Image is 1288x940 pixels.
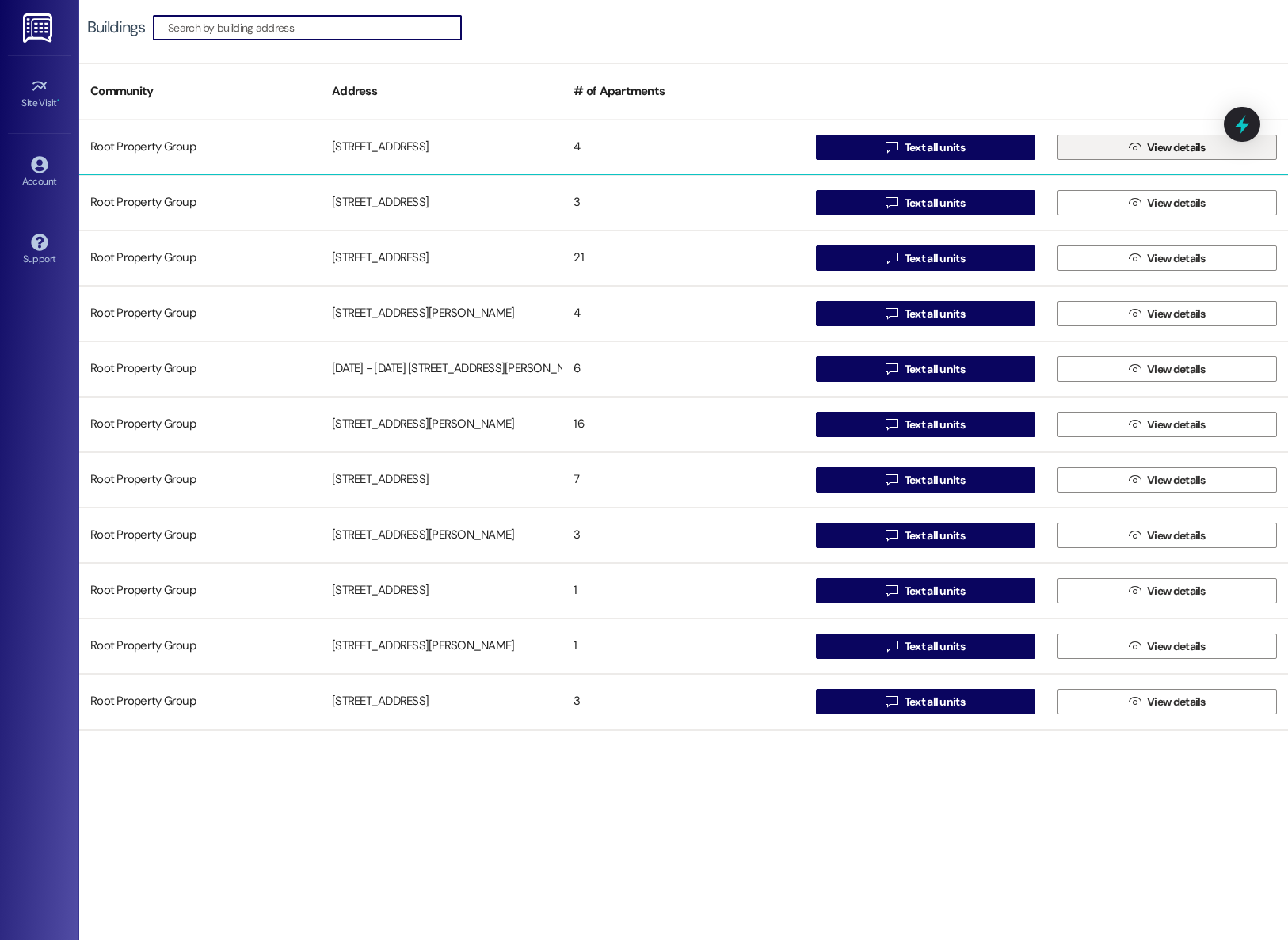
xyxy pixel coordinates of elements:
i:  [1129,307,1141,320]
span: Text all units [905,361,965,378]
div: 3 [562,187,804,219]
button: View details [1057,412,1277,437]
button: Text all units [816,190,1035,215]
i:  [886,529,897,542]
span: Text all units [905,417,965,433]
span: Text all units [905,250,965,267]
a: Site Visit • [8,73,71,116]
div: Root Property Group [79,353,321,385]
i:  [886,252,897,264]
button: View details [1057,245,1277,271]
button: View details [1057,135,1277,160]
i:  [886,307,897,320]
div: Root Property Group [79,686,321,717]
div: [STREET_ADDRESS] [321,242,562,274]
i:  [886,141,897,154]
div: 3 [562,686,804,717]
i:  [886,584,897,597]
div: [STREET_ADDRESS] [321,464,562,496]
span: Text all units [905,306,965,322]
div: [STREET_ADDRESS] [321,131,562,163]
i:  [886,418,897,431]
span: View details [1147,139,1206,156]
div: [STREET_ADDRESS][PERSON_NAME] [321,630,562,662]
div: 1 [562,630,804,662]
div: [STREET_ADDRESS][PERSON_NAME] [321,519,562,551]
button: View details [1057,634,1277,659]
button: View details [1057,689,1277,714]
button: Text all units [816,689,1035,714]
div: Address [321,72,562,111]
span: Text all units [905,694,965,710]
button: Text all units [816,245,1035,271]
span: • [57,95,59,106]
input: Search by building address [168,17,461,39]
i:  [1129,640,1141,653]
a: Account [8,151,71,194]
div: # of Apartments [562,72,804,111]
div: 7 [562,464,804,496]
span: Text all units [905,472,965,489]
button: View details [1057,467,1277,493]
div: 21 [562,242,804,274]
i:  [886,695,897,708]
span: Text all units [905,195,965,211]
div: 4 [562,131,804,163]
span: View details [1147,361,1206,378]
button: Text all units [816,634,1035,659]
i:  [886,474,897,486]
button: View details [1057,356,1277,382]
div: 4 [562,298,804,329]
div: 6 [562,353,804,385]
a: Support [8,229,71,272]
button: Text all units [816,135,1035,160]
span: View details [1147,417,1206,433]
div: Buildings [87,19,145,36]
div: [DATE] - [DATE] [STREET_ADDRESS][PERSON_NAME] [321,353,562,385]
i:  [1129,584,1141,597]
span: Text all units [905,139,965,156]
div: Root Property Group [79,242,321,274]
i:  [1129,474,1141,486]
span: View details [1147,195,1206,211]
div: Root Property Group [79,187,321,219]
div: Root Property Group [79,298,321,329]
div: Root Property Group [79,519,321,551]
div: [STREET_ADDRESS][PERSON_NAME] [321,409,562,440]
i:  [886,196,897,209]
button: View details [1057,523,1277,548]
div: 16 [562,409,804,440]
div: [STREET_ADDRESS] [321,686,562,717]
div: 1 [562,575,804,607]
div: Root Property Group [79,464,321,496]
span: Text all units [905,527,965,544]
span: View details [1147,694,1206,710]
span: View details [1147,638,1206,655]
button: View details [1057,578,1277,603]
div: Root Property Group [79,409,321,440]
span: View details [1147,527,1206,544]
button: Text all units [816,578,1035,603]
button: Text all units [816,523,1035,548]
div: [STREET_ADDRESS][PERSON_NAME] [321,298,562,329]
i:  [886,363,897,375]
button: View details [1057,190,1277,215]
button: Text all units [816,356,1035,382]
button: View details [1057,301,1277,326]
span: View details [1147,306,1206,322]
i:  [1129,418,1141,431]
span: View details [1147,583,1206,599]
span: Text all units [905,583,965,599]
div: 3 [562,519,804,551]
i:  [1129,252,1141,264]
div: [STREET_ADDRESS] [321,187,562,219]
div: [STREET_ADDRESS] [321,575,562,607]
i:  [1129,196,1141,209]
div: Root Property Group [79,630,321,662]
i:  [1129,529,1141,542]
img: ResiDesk Logo [23,13,55,43]
button: Text all units [816,467,1035,493]
button: Text all units [816,301,1035,326]
div: Community [79,72,321,111]
i:  [1129,141,1141,154]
